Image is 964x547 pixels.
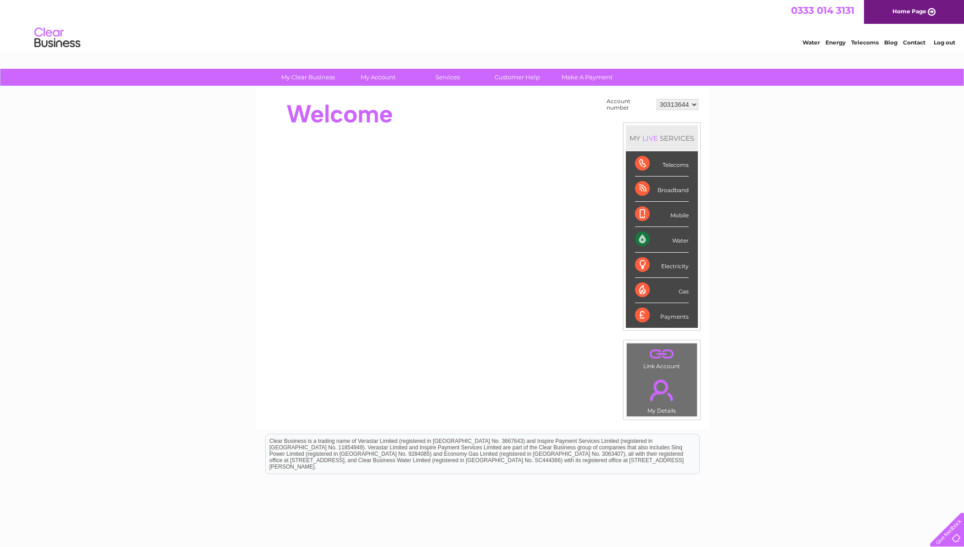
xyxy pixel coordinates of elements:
a: Telecoms [851,39,879,46]
div: Clear Business is a trading name of Verastar Limited (registered in [GEOGRAPHIC_DATA] No. 3667643... [266,5,699,44]
div: Mobile [635,202,689,227]
a: My Account [340,69,416,86]
a: . [629,346,695,362]
a: My Clear Business [270,69,346,86]
div: Water [635,227,689,252]
div: LIVE [641,134,660,143]
div: Electricity [635,253,689,278]
a: Customer Help [479,69,555,86]
a: 0333 014 3131 [791,5,854,16]
td: Link Account [626,343,697,372]
a: Contact [903,39,925,46]
a: . [629,374,695,406]
a: Blog [884,39,897,46]
div: MY SERVICES [626,125,698,151]
a: Water [802,39,820,46]
div: Broadband [635,177,689,202]
div: Payments [635,303,689,328]
div: Gas [635,278,689,303]
img: logo.png [34,24,81,52]
a: Services [410,69,485,86]
td: Account number [604,96,654,113]
a: Log out [934,39,955,46]
a: Energy [825,39,846,46]
div: Telecoms [635,151,689,177]
td: My Details [626,372,697,417]
a: Make A Payment [549,69,625,86]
